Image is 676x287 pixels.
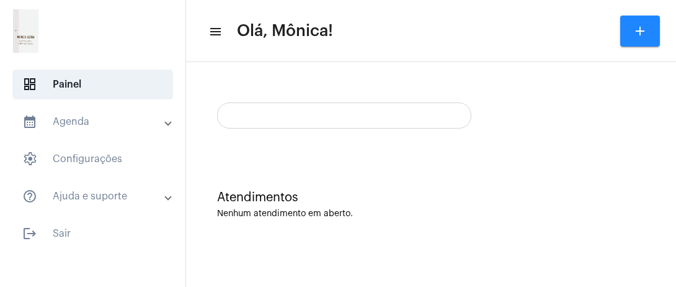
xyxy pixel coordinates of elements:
[22,152,37,166] span: sidenav icon
[22,77,37,92] span: sidenav icon
[217,209,645,219] div: Nenhum atendimento em aberto.
[237,21,333,41] span: Olá, Mônica!
[633,24,647,39] mat-icon: add
[7,107,185,137] mat-expansion-panel-header: sidenav iconAgenda
[7,181,185,211] mat-expansion-panel-header: sidenav iconAjuda e suporte
[217,191,645,204] div: Atendimentos
[22,226,37,241] mat-icon: sidenav icon
[10,6,42,56] img: 21e865a3-0c32-a0ee-b1ff-d681ccd3ac4b.png
[22,114,166,129] mat-panel-title: Agenda
[12,70,173,99] span: Painel
[22,189,37,204] mat-icon: sidenav icon
[22,189,166,204] mat-panel-title: Ajuda e suporte
[12,144,173,174] span: Configurações
[22,114,37,129] mat-icon: sidenav icon
[208,24,221,39] mat-icon: sidenav icon
[12,219,173,248] span: Sair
